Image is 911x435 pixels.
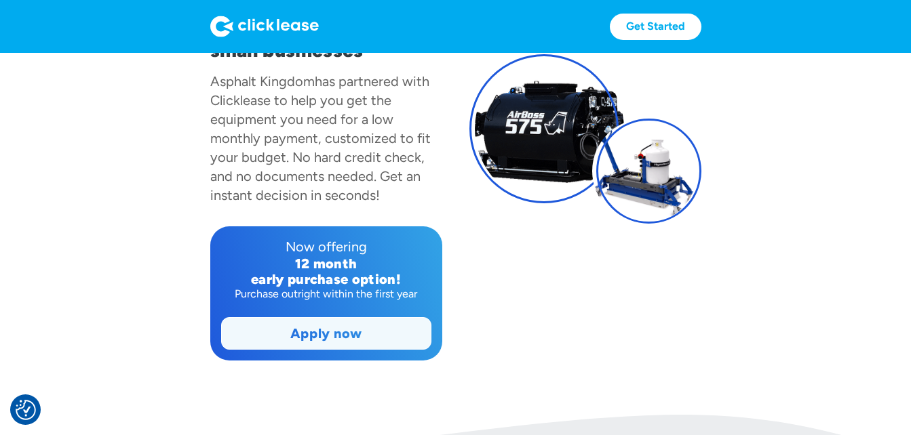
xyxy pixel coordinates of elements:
[210,73,431,203] div: has partnered with Clicklease to help you get the equipment you need for a low monthly payment, c...
[221,237,431,256] div: Now offering
[16,400,36,420] button: Consent Preferences
[210,73,315,89] div: Asphalt Kingdom
[221,256,431,272] div: 12 month
[16,400,36,420] img: Revisit consent button
[222,318,431,349] a: Apply now
[610,14,701,40] a: Get Started
[210,18,442,61] h1: Equipment leasing for small businesses
[221,272,431,287] div: early purchase option!
[210,16,319,37] img: Logo
[221,287,431,301] div: Purchase outright within the first year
